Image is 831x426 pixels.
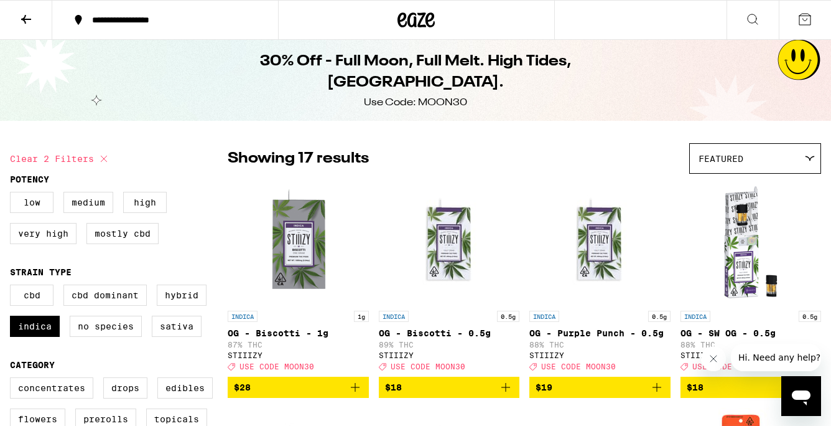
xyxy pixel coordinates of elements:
label: High [123,192,167,213]
span: $18 [687,382,703,392]
label: Concentrates [10,377,93,399]
p: INDICA [529,311,559,322]
p: OG - Biscotti - 0.5g [379,328,520,338]
label: Mostly CBD [86,223,159,244]
button: Add to bag [379,377,520,398]
p: 1g [354,311,369,322]
p: 88% THC [680,341,822,349]
p: 87% THC [228,341,369,349]
img: STIIIZY - OG - Biscotti - 0.5g [387,180,511,305]
img: STIIIZY - OG - SW OG - 0.5g [689,180,813,305]
legend: Category [10,360,55,370]
a: Open page for OG - SW OG - 0.5g from STIIIZY [680,180,822,377]
a: Open page for OG - Biscotti - 1g from STIIIZY [228,180,369,377]
div: STIIIZY [379,351,520,359]
iframe: Message from company [731,344,821,371]
span: $28 [234,382,251,392]
legend: Strain Type [10,267,72,277]
label: No Species [70,316,142,337]
p: Showing 17 results [228,148,369,169]
span: $19 [536,382,552,392]
p: INDICA [228,311,258,322]
button: Add to bag [228,377,369,398]
p: 89% THC [379,341,520,349]
div: STIIIZY [680,351,822,359]
span: USE CODE MOON30 [391,362,465,371]
p: 88% THC [529,341,671,349]
img: STIIIZY - OG - Purple Punch - 0.5g [537,180,662,305]
p: 0.5g [497,311,519,322]
h1: 30% Off - Full Moon, Full Melt. High Tides, [GEOGRAPHIC_DATA]. [189,51,642,93]
label: Edibles [157,377,213,399]
label: Medium [63,192,113,213]
div: Use Code: MOON30 [364,96,467,110]
p: 0.5g [648,311,671,322]
label: Very High [10,223,77,244]
p: OG - Purple Punch - 0.5g [529,328,671,338]
span: USE CODE MOON30 [541,362,616,371]
label: Hybrid [157,285,207,306]
iframe: Close message [701,346,726,371]
p: INDICA [379,311,409,322]
label: Sativa [152,316,202,337]
img: STIIIZY - OG - Biscotti - 1g [236,180,360,305]
label: CBD [10,285,53,306]
a: Open page for OG - Purple Punch - 0.5g from STIIIZY [529,180,671,377]
button: Add to bag [680,377,822,398]
span: USE CODE MOON30 [692,362,767,371]
label: Indica [10,316,60,337]
div: STIIIZY [529,351,671,359]
legend: Potency [10,174,49,184]
p: OG - Biscotti - 1g [228,328,369,338]
span: Featured [699,154,743,164]
label: Drops [103,377,147,399]
p: 0.5g [799,311,821,322]
span: $18 [385,382,402,392]
p: OG - SW OG - 0.5g [680,328,822,338]
p: INDICA [680,311,710,322]
span: USE CODE MOON30 [239,362,314,371]
label: Low [10,192,53,213]
button: Clear 2 filters [10,143,111,174]
button: Add to bag [529,377,671,398]
iframe: Button to launch messaging window [781,376,821,416]
label: CBD Dominant [63,285,147,306]
a: Open page for OG - Biscotti - 0.5g from STIIIZY [379,180,520,377]
div: STIIIZY [228,351,369,359]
